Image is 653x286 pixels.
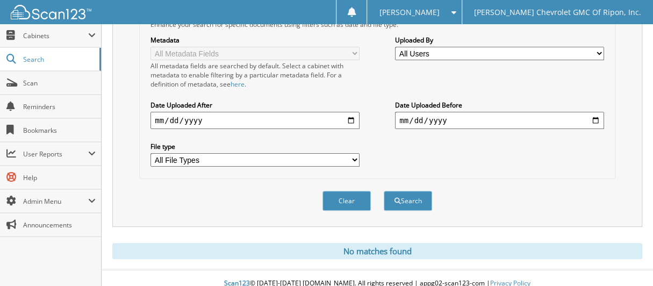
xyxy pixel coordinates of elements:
[150,35,360,45] label: Metadata
[145,20,609,29] div: Enhance your search for specific documents using filters such as date and file type.
[11,5,91,19] img: scan123-logo-white.svg
[474,9,641,16] span: [PERSON_NAME] Chevrolet GMC Of Ripon, Inc.
[599,234,653,286] iframe: Chat Widget
[150,101,360,110] label: Date Uploaded After
[150,142,360,151] label: File type
[23,197,88,206] span: Admin Menu
[23,149,88,159] span: User Reports
[112,243,642,259] div: No matches found
[23,55,94,64] span: Search
[231,80,245,89] a: here
[395,112,604,129] input: end
[23,31,88,40] span: Cabinets
[23,78,96,88] span: Scan
[322,191,371,211] button: Clear
[23,220,96,230] span: Announcements
[150,112,360,129] input: start
[150,61,360,89] div: All metadata fields are searched by default. Select a cabinet with metadata to enable filtering b...
[379,9,440,16] span: [PERSON_NAME]
[23,173,96,182] span: Help
[23,126,96,135] span: Bookmarks
[395,35,604,45] label: Uploaded By
[384,191,432,211] button: Search
[395,101,604,110] label: Date Uploaded Before
[23,102,96,111] span: Reminders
